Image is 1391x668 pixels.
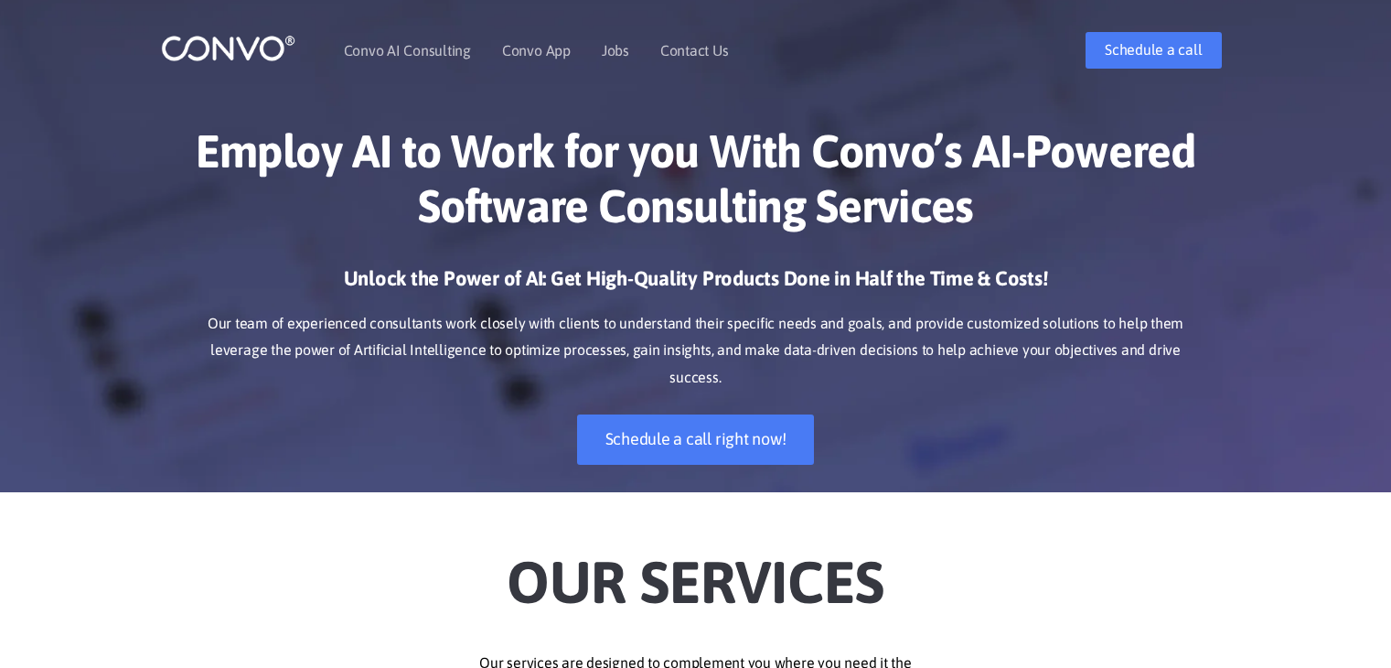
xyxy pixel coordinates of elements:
[188,124,1204,247] h1: Employ AI to Work for you With Convo’s AI-Powered Software Consulting Services
[188,265,1204,306] h3: Unlock the Power of AI: Get High-Quality Products Done in Half the Time & Costs!
[188,310,1204,393] p: Our team of experienced consultants work closely with clients to understand their specific needs ...
[1086,32,1221,69] a: Schedule a call
[502,43,571,58] a: Convo App
[577,415,815,465] a: Schedule a call right now!
[602,43,629,58] a: Jobs
[161,34,295,62] img: logo_1.png
[344,43,471,58] a: Convo AI Consulting
[188,520,1204,622] h2: Our Services
[660,43,729,58] a: Contact Us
